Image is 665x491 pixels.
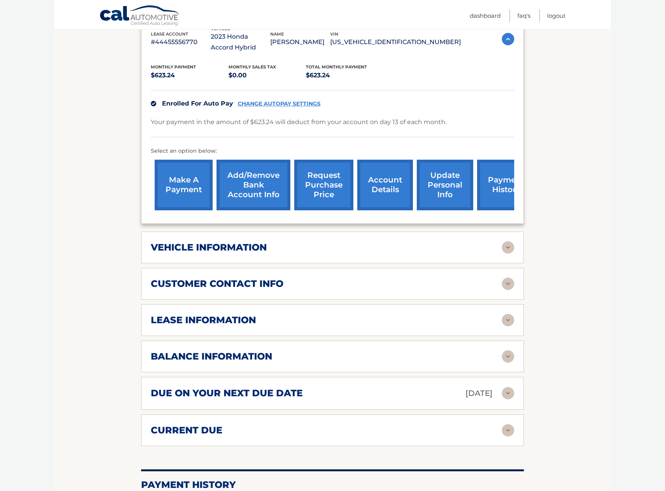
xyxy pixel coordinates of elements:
img: check.svg [151,101,156,106]
p: $0.00 [228,70,306,81]
h2: customer contact info [151,278,283,290]
a: CHANGE AUTOPAY SETTINGS [238,101,321,107]
h2: balance information [151,351,272,362]
span: Total Monthly Payment [306,64,367,70]
p: Select an option below: [151,147,514,156]
p: Your payment in the amount of $623.24 will deduct from your account on day 13 of each month. [151,117,447,128]
p: 2023 Honda Accord Hybrid [211,31,271,53]
img: accordion-rest.svg [502,278,514,290]
span: vin [330,31,338,37]
img: accordion-rest.svg [502,424,514,436]
a: Add/Remove bank account info [217,160,290,210]
span: Enrolled For Auto Pay [162,100,233,107]
p: $623.24 [151,70,228,81]
a: payment history [477,160,535,210]
img: accordion-rest.svg [502,387,514,399]
a: Cal Automotive [99,5,181,27]
p: [US_VEHICLE_IDENTIFICATION_NUMBER] [330,37,461,48]
h2: due on your next due date [151,387,303,399]
span: Monthly sales Tax [228,64,276,70]
a: update personal info [417,160,473,210]
img: accordion-active.svg [502,33,514,45]
h2: Payment History [141,479,524,491]
a: request purchase price [294,160,353,210]
p: $623.24 [306,70,384,81]
span: Monthly Payment [151,64,196,70]
p: [DATE] [465,387,493,400]
a: make a payment [155,160,213,210]
span: name [270,31,284,37]
h2: current due [151,425,222,436]
img: accordion-rest.svg [502,241,514,254]
p: #44455556770 [151,37,211,48]
h2: lease information [151,314,256,326]
a: FAQ's [517,9,530,22]
a: Dashboard [470,9,501,22]
img: accordion-rest.svg [502,314,514,326]
h2: vehicle information [151,242,267,253]
img: accordion-rest.svg [502,350,514,363]
a: account details [357,160,413,210]
span: lease account [151,31,188,37]
p: [PERSON_NAME] [270,37,330,48]
a: Logout [547,9,566,22]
